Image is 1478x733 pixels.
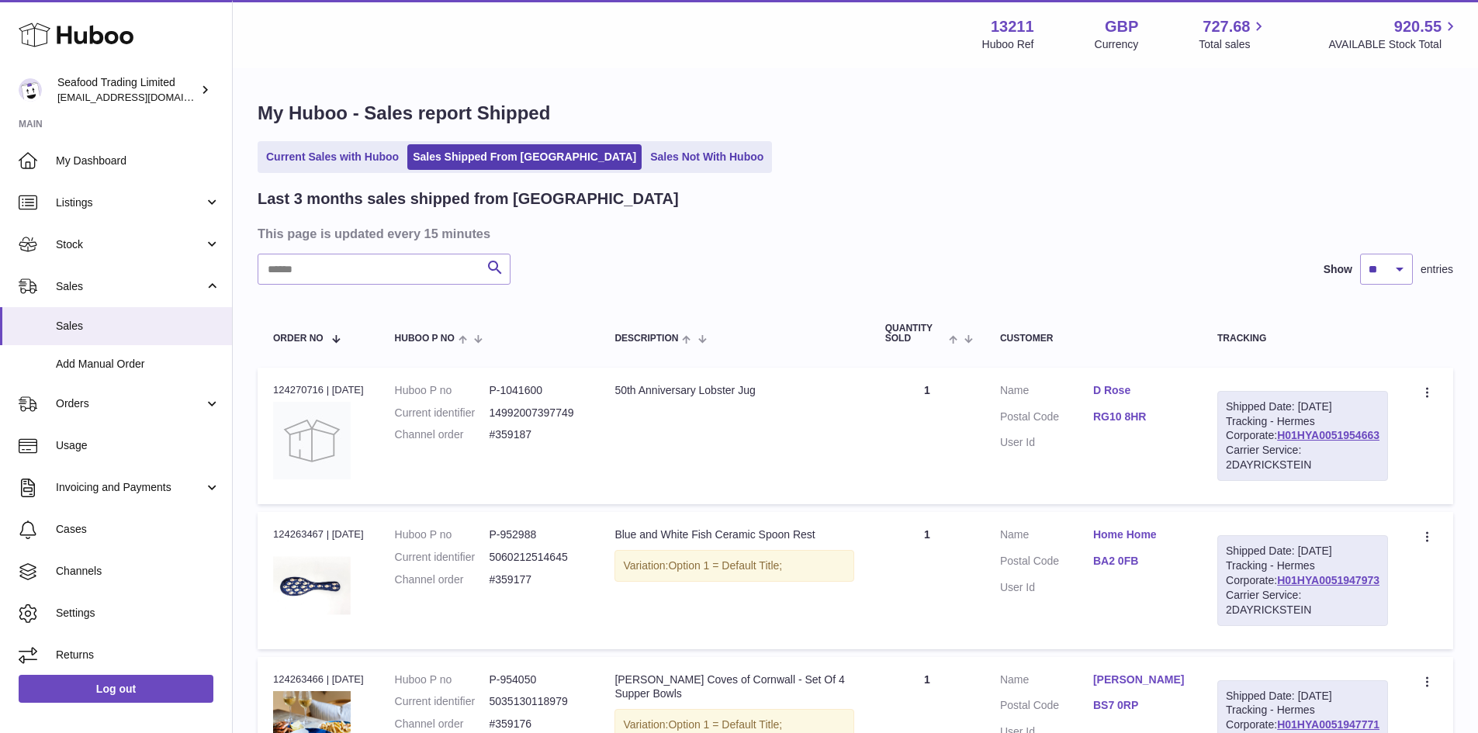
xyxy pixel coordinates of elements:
div: Huboo Ref [982,37,1034,52]
a: 727.68 Total sales [1199,16,1268,52]
dt: Name [1000,527,1093,546]
span: Listings [56,195,204,210]
span: Description [614,334,678,344]
label: Show [1324,262,1352,277]
dt: User Id [1000,435,1093,450]
a: Sales Shipped From [GEOGRAPHIC_DATA] [407,144,642,170]
dd: 5035130118979 [489,694,583,709]
strong: GBP [1105,16,1138,37]
span: 920.55 [1394,16,1442,37]
span: Returns [56,648,220,662]
a: H01HYA0051947771 [1277,718,1379,731]
dt: Postal Code [1000,554,1093,572]
strong: 13211 [991,16,1034,37]
span: [EMAIL_ADDRESS][DOMAIN_NAME] [57,91,228,103]
span: Invoicing and Payments [56,480,204,495]
a: RG10 8HR [1093,410,1186,424]
dt: Channel order [395,427,490,442]
div: Carrier Service: 2DAYRICKSTEIN [1226,588,1379,617]
dd: P-954050 [489,672,583,687]
dd: #359177 [489,572,583,587]
img: rick-stein-online-shop-ceramic-spoon-rest-blue-and-white-fish-01.jpg [273,547,351,624]
span: Orders [56,396,204,411]
a: D Rose [1093,383,1186,398]
a: Sales Not With Huboo [645,144,769,170]
span: Sales [56,279,204,294]
div: Shipped Date: [DATE] [1226,689,1379,704]
div: Tracking [1217,334,1388,344]
span: Huboo P no [395,334,455,344]
a: [PERSON_NAME] [1093,672,1186,687]
dt: User Id [1000,580,1093,595]
span: 727.68 [1203,16,1250,37]
div: Tracking - Hermes Corporate: [1217,391,1388,481]
dt: Channel order [395,717,490,731]
a: Home Home [1093,527,1186,542]
div: 124263466 | [DATE] [273,672,364,686]
dt: Postal Code [1000,410,1093,428]
span: Settings [56,606,220,621]
span: Stock [56,237,204,252]
span: Option 1 = Default Title; [668,718,782,731]
h1: My Huboo - Sales report Shipped [258,101,1453,126]
span: Option 1 = Default Title; [668,559,782,572]
div: Currency [1095,37,1139,52]
dt: Channel order [395,572,490,587]
span: Cases [56,522,220,537]
span: Quantity Sold [885,323,945,344]
dd: #359187 [489,427,583,442]
span: Sales [56,319,220,334]
dt: Postal Code [1000,698,1093,717]
td: 1 [870,512,985,648]
dd: 14992007397749 [489,406,583,420]
img: no-photo.jpg [273,402,351,479]
dt: Huboo P no [395,383,490,398]
div: [PERSON_NAME] Coves of Cornwall - Set Of 4 Supper Bowls [614,672,853,702]
a: Current Sales with Huboo [261,144,404,170]
dt: Huboo P no [395,672,490,687]
div: 124263467 | [DATE] [273,527,364,541]
div: Variation: [614,550,853,582]
dt: Name [1000,383,1093,402]
td: 1 [870,368,985,504]
div: Carrier Service: 2DAYRICKSTEIN [1226,443,1379,472]
dd: P-1041600 [489,383,583,398]
a: BS7 0RP [1093,698,1186,713]
span: Usage [56,438,220,453]
div: Tracking - Hermes Corporate: [1217,535,1388,625]
div: Shipped Date: [DATE] [1226,544,1379,558]
h3: This page is updated every 15 minutes [258,225,1449,242]
span: Total sales [1199,37,1268,52]
div: Customer [1000,334,1186,344]
dt: Current identifier [395,694,490,709]
a: 920.55 AVAILABLE Stock Total [1328,16,1459,52]
dt: Current identifier [395,550,490,565]
dd: P-952988 [489,527,583,542]
h2: Last 3 months sales shipped from [GEOGRAPHIC_DATA] [258,188,679,209]
a: Log out [19,675,213,703]
div: 124270716 | [DATE] [273,383,364,397]
div: 50th Anniversary Lobster Jug [614,383,853,398]
dt: Huboo P no [395,527,490,542]
div: Blue and White Fish Ceramic Spoon Rest [614,527,853,542]
span: My Dashboard [56,154,220,168]
span: Add Manual Order [56,357,220,372]
dd: 5060212514645 [489,550,583,565]
span: Order No [273,334,324,344]
span: AVAILABLE Stock Total [1328,37,1459,52]
img: internalAdmin-13211@internal.huboo.com [19,78,42,102]
a: H01HYA0051947973 [1277,574,1379,586]
span: entries [1421,262,1453,277]
span: Channels [56,564,220,579]
a: BA2 0FB [1093,554,1186,569]
div: Seafood Trading Limited [57,75,197,105]
dt: Current identifier [395,406,490,420]
div: Shipped Date: [DATE] [1226,399,1379,414]
a: H01HYA0051954663 [1277,429,1379,441]
dd: #359176 [489,717,583,731]
dt: Name [1000,672,1093,691]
